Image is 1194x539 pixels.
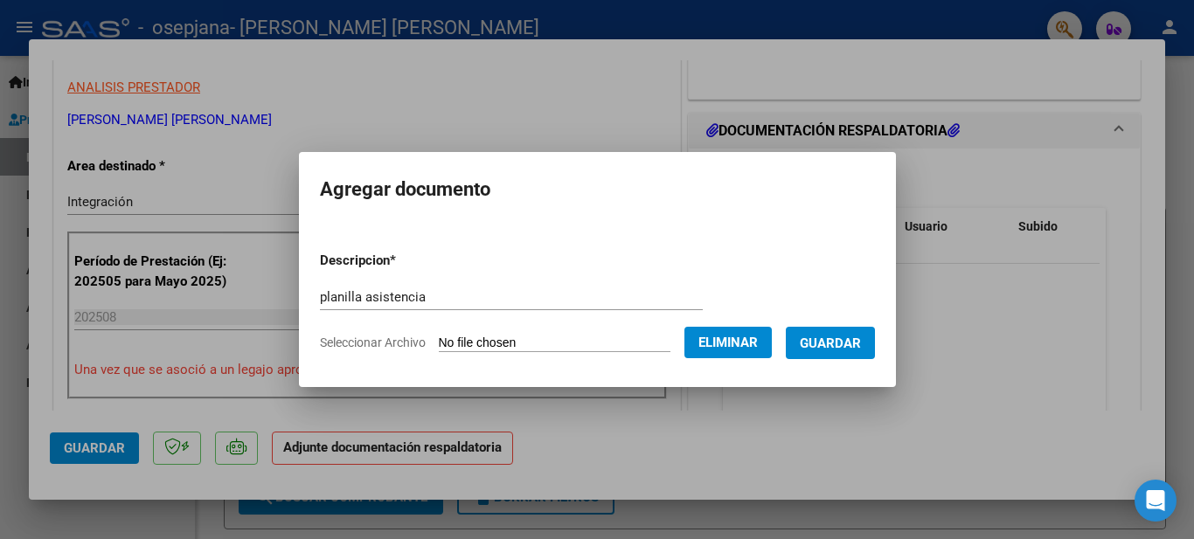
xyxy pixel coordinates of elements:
button: Eliminar [684,327,772,358]
button: Guardar [786,327,875,359]
span: Seleccionar Archivo [320,335,426,349]
span: Guardar [800,335,861,351]
div: Open Intercom Messenger [1135,480,1177,522]
p: Descripcion [320,251,487,271]
h2: Agregar documento [320,173,875,206]
span: Eliminar [698,335,758,350]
